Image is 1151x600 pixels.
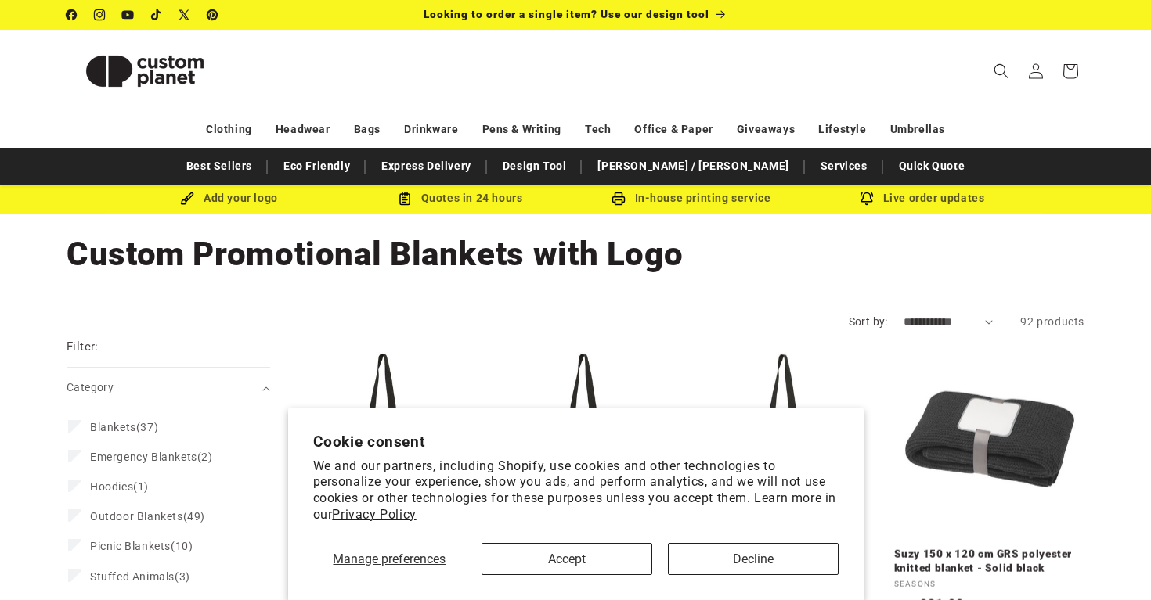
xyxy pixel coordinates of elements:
a: Headwear [276,116,330,143]
div: Add your logo [114,189,345,208]
img: In-house printing [612,192,626,206]
img: Order updates [860,192,874,206]
a: Express Delivery [373,153,479,180]
a: Design Tool [495,153,575,180]
a: Bags [354,116,381,143]
span: Stuffed Animals [90,570,175,583]
a: Lifestyle [818,116,866,143]
img: Brush Icon [180,192,194,206]
img: Custom Planet [67,36,223,106]
button: Decline [668,543,839,575]
span: Blankets [90,421,136,433]
a: Umbrellas [890,116,945,143]
a: Pens & Writing [482,116,561,143]
a: Suzy 150 x 120 cm GRS polyester knitted blanket - Solid black [894,546,1085,573]
span: Picnic Blankets [90,540,171,552]
img: Order Updates Icon [398,192,412,206]
span: (37) [90,420,158,434]
a: Custom Planet [61,30,229,112]
span: Category [67,381,114,393]
span: Emergency Blankets [90,451,197,463]
a: Tech [585,116,611,143]
span: Looking to order a single item? Use our design tool [424,8,709,20]
h1: Custom Promotional Blankets with Logo [67,233,1084,275]
span: 92 products [1020,315,1084,328]
span: (1) [90,480,149,494]
a: Drinkware [404,116,458,143]
a: Eco Friendly [276,153,358,180]
span: Manage preferences [333,551,446,566]
p: We and our partners, including Shopify, use cookies and other technologies to personalize your ex... [313,458,839,523]
a: Best Sellers [179,153,260,180]
a: [PERSON_NAME] / [PERSON_NAME] [590,153,796,180]
div: In-house printing service [575,189,806,208]
button: Accept [482,543,652,575]
button: Manage preferences [313,543,467,575]
div: Quotes in 24 hours [345,189,575,208]
h2: Cookie consent [313,433,839,451]
h2: Filter: [67,338,99,356]
a: Quick Quote [891,153,973,180]
span: Outdoor Blankets [90,510,183,523]
summary: Category (0 selected) [67,368,270,408]
span: (10) [90,539,193,553]
div: Live order updates [806,189,1037,208]
span: (3) [90,569,190,584]
a: Giveaways [737,116,795,143]
a: Clothing [206,116,252,143]
span: (49) [90,509,205,523]
summary: Search [984,54,1019,88]
a: Services [813,153,875,180]
span: Hoodies [90,480,133,493]
span: (2) [90,450,213,464]
a: Office & Paper [634,116,713,143]
label: Sort by: [849,315,888,328]
a: Privacy Policy [332,507,416,522]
